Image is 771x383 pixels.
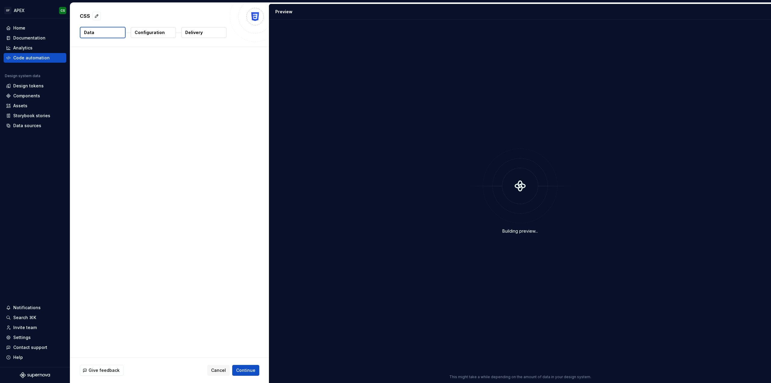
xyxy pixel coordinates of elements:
span: Cancel [211,367,226,373]
a: Code automation [4,53,66,63]
div: Design tokens [13,83,44,89]
div: Code automation [13,55,50,61]
a: Analytics [4,43,66,53]
p: This might take a while depending on the amount of data in your design system. [449,375,591,379]
button: Cancel [207,365,230,376]
a: Design tokens [4,81,66,91]
div: Home [13,25,25,31]
div: Help [13,354,23,360]
button: Help [4,353,66,362]
button: Delivery [181,27,226,38]
a: Documentation [4,33,66,43]
div: Analytics [13,45,33,51]
button: Contact support [4,343,66,352]
div: Invite team [13,325,37,331]
div: Documentation [13,35,45,41]
p: Data [84,30,94,36]
div: Contact support [13,344,47,350]
button: Configuration [131,27,176,38]
div: Preview [275,9,292,15]
span: Give feedback [89,367,120,373]
div: Design system data [5,74,40,78]
button: OFAPEXCS [1,4,69,17]
a: Components [4,91,66,101]
div: Components [13,93,40,99]
div: Building preview... [502,228,538,234]
div: Settings [13,334,31,341]
div: APEX [14,8,24,14]
a: Invite team [4,323,66,332]
div: Search ⌘K [13,315,36,321]
button: Search ⌘K [4,313,66,322]
svg: Supernova Logo [20,372,50,378]
button: Data [80,27,126,38]
span: Continue [236,367,255,373]
a: Storybook stories [4,111,66,121]
p: CSS [80,12,90,20]
div: OF [4,7,11,14]
button: Give feedback [80,365,123,376]
p: Configuration [135,30,165,36]
div: CS [61,8,65,13]
div: Storybook stories [13,113,50,119]
div: Assets [13,103,27,109]
a: Home [4,23,66,33]
button: Continue [232,365,259,376]
div: Data sources [13,123,41,129]
a: Data sources [4,121,66,130]
button: Notifications [4,303,66,312]
div: Notifications [13,305,41,311]
a: Assets [4,101,66,111]
a: Settings [4,333,66,342]
p: Delivery [185,30,203,36]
